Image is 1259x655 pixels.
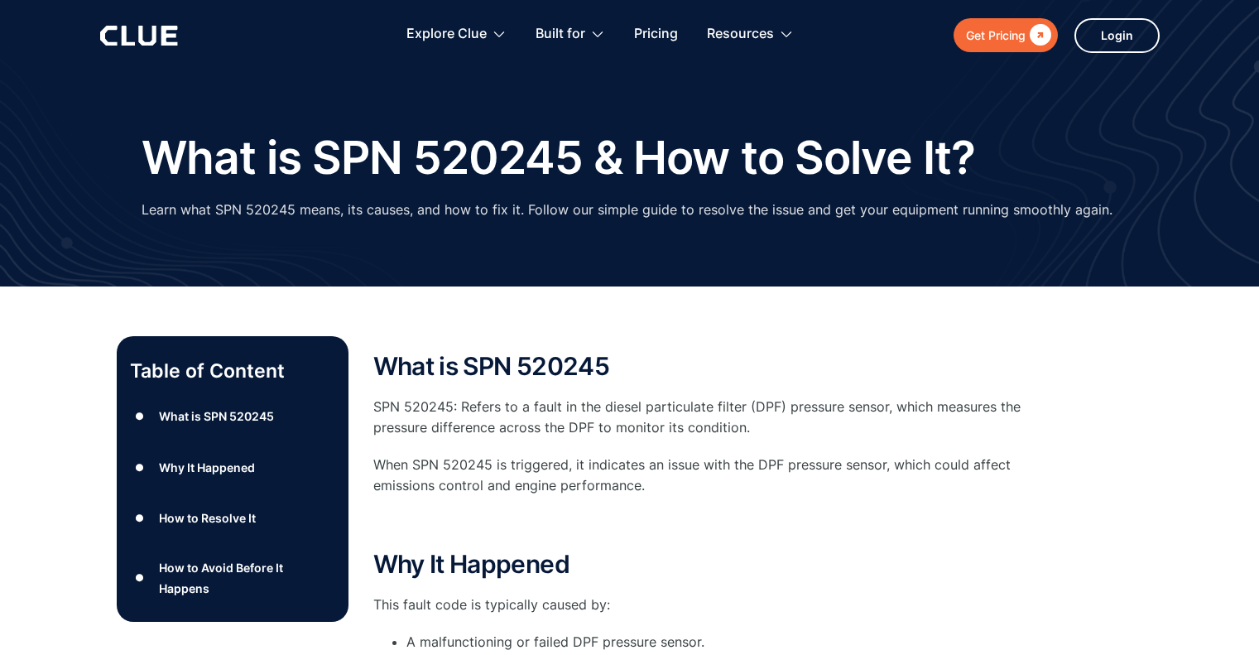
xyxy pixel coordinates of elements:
div: Get Pricing [966,25,1026,46]
div: Built for [536,8,605,60]
div: How to Resolve It [159,508,256,528]
div: ● [130,404,150,429]
div: What is SPN 520245 [159,406,274,426]
h1: What is SPN 520245 & How to Solve It? [142,132,975,183]
p: SPN 520245: Refers to a fault in the diesel particulate filter (DPF) pressure sensor, which measu... [373,397,1036,438]
a: Get Pricing [954,18,1058,52]
div: How to Avoid Before It Happens [159,557,334,599]
p: Table of Content [130,358,335,384]
div: Why It Happened [159,457,255,478]
div: ● [130,506,150,531]
p: This fault code is typically caused by: [373,595,1036,615]
a: ●What is SPN 520245 [130,404,335,429]
div: Explore Clue [406,8,507,60]
li: A malfunctioning or failed DPF pressure sensor. [406,632,1036,653]
div: Resources [707,8,774,60]
a: ●How to Avoid Before It Happens [130,557,335,599]
h2: Why It Happened [373,551,1036,578]
a: ●Why It Happened [130,455,335,479]
div: ● [130,566,150,590]
a: ●How to Resolve It [130,506,335,531]
div: ● [130,455,150,479]
a: Pricing [634,8,678,60]
h2: What is SPN 520245 [373,353,1036,380]
div: Resources [707,8,794,60]
div: Built for [536,8,585,60]
p: When SPN 520245 is triggered, it indicates an issue with the DPF pressure sensor, which could aff... [373,455,1036,496]
p: Learn what SPN 520245 means, its causes, and how to fix it. Follow our simple guide to resolve th... [142,200,1112,220]
div: Explore Clue [406,8,487,60]
div:  [1026,25,1051,46]
p: ‍ [373,513,1036,534]
a: Login [1074,18,1160,53]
